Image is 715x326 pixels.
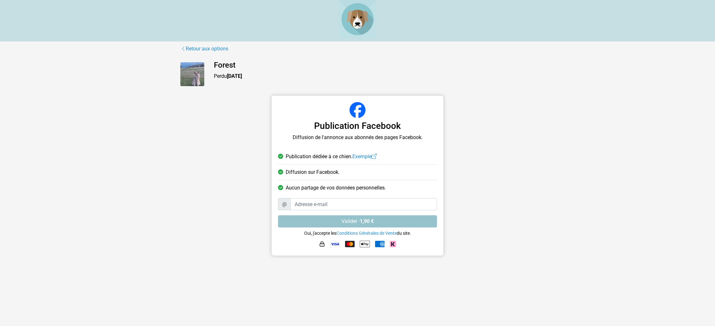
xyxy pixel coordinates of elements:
[290,198,437,210] input: Adresse e-mail
[278,215,437,227] button: Valider ·1,90 €
[360,239,370,249] img: Apple Pay
[350,102,365,118] img: Facebook
[214,61,535,70] h4: Forest
[278,134,437,141] p: Diffusion de l'annonce aux abonnés des pages Facebook.
[345,241,355,247] img: Mastercard
[227,73,242,79] strong: [DATE]
[319,241,325,247] img: HTTPS : paiement sécurisé
[214,72,535,80] p: Perdu
[286,153,377,160] span: Publication dédiée à ce chien.
[286,184,386,192] span: Aucun partage de vos données personnelles.
[278,198,291,210] span: @
[330,241,340,247] img: Visa
[304,231,411,236] small: Oui, j'accepte les du site.
[352,153,377,159] a: Exemple
[278,121,437,131] h3: Publication Facebook
[336,231,397,236] a: Conditions Générales de Vente
[375,241,385,247] img: American Express
[180,45,229,53] a: Retour aux options
[390,241,396,247] img: Klarna
[360,218,374,224] strong: 1,90 €
[286,168,340,176] span: Diffusion sur Facebook.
